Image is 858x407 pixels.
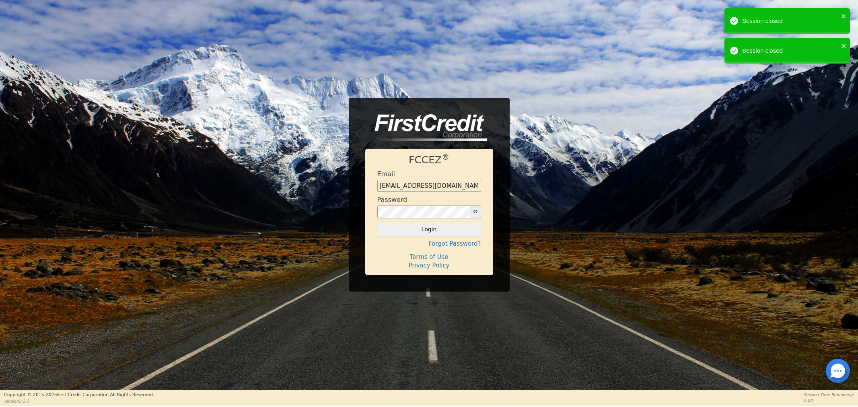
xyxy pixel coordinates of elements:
h4: Password [377,196,407,203]
button: close [841,41,847,50]
input: password [377,206,471,218]
p: Copyright © 2015- 2025 First Credit Corporation. [4,392,154,399]
sup: ® [442,153,449,161]
h4: Forgot Password? [377,240,481,247]
p: 0:00 [804,398,854,404]
p: Version 3.2.3 [4,398,154,404]
div: Session closed [742,16,839,26]
h4: Privacy Policy [377,262,481,269]
h4: Email [377,170,395,178]
button: Login [377,222,481,236]
span: All Rights Reserved. [110,392,154,397]
h4: Terms of Use [377,253,481,261]
button: close [841,11,847,21]
h1: FCCEZ [377,154,481,166]
div: Session closed [742,46,839,55]
img: logo-CMu_cnol.png [365,114,487,141]
input: Enter email [377,180,481,192]
p: Session Time Remaining: [804,392,854,398]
